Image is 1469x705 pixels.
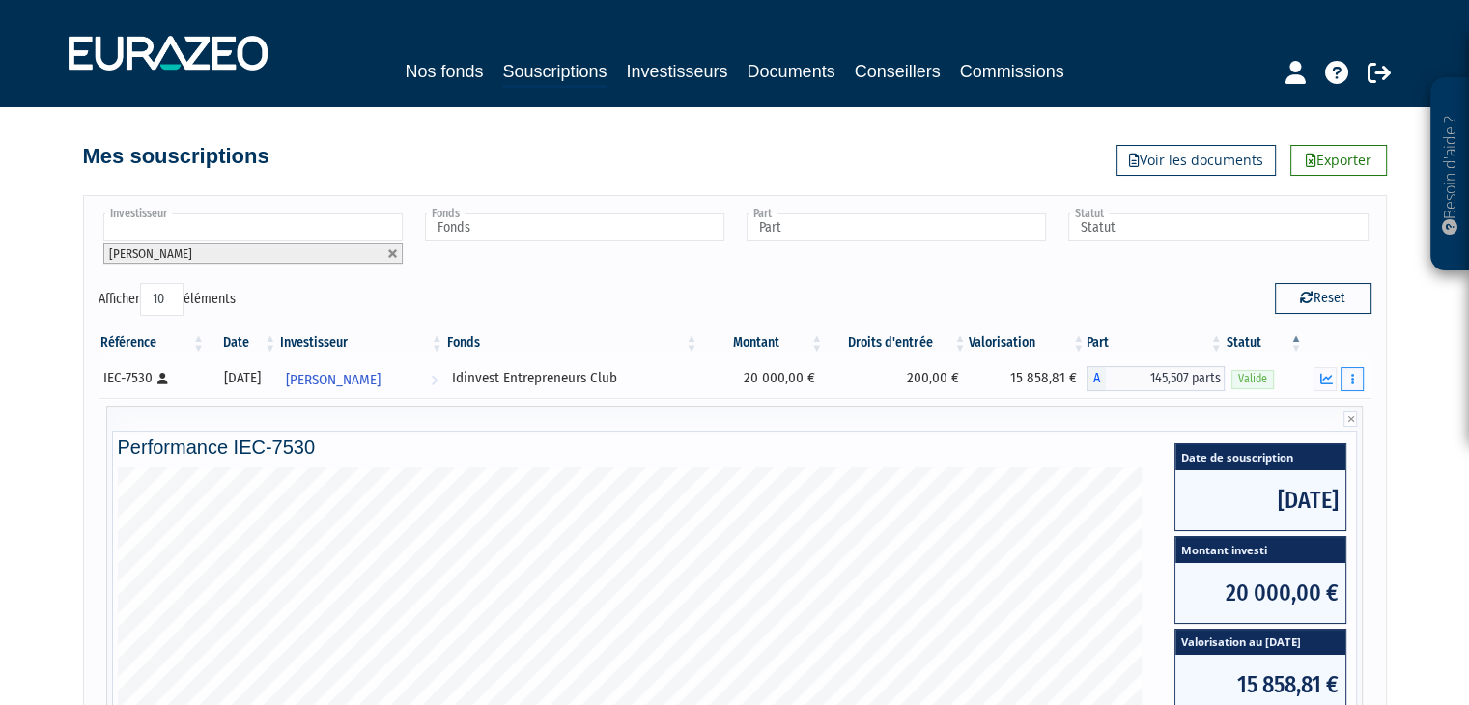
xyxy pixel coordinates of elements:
th: Valorisation: activer pour trier la colonne par ordre croissant [969,326,1088,359]
p: Besoin d'aide ? [1439,88,1461,262]
h4: Mes souscriptions [83,145,269,168]
span: Valide [1231,370,1274,388]
span: A [1087,366,1106,391]
span: [PERSON_NAME] [109,246,192,261]
span: [PERSON_NAME] [286,362,381,398]
th: Statut : activer pour trier la colonne par ordre d&eacute;croissant [1225,326,1305,359]
i: [Français] Personne physique [157,373,168,384]
select: Afficheréléments [140,283,184,316]
div: [DATE] [213,368,271,388]
a: Investisseurs [626,58,727,85]
i: Voir l'investisseur [431,362,438,398]
span: 145,507 parts [1106,366,1225,391]
span: Montant investi [1175,537,1345,563]
th: Part: activer pour trier la colonne par ordre croissant [1087,326,1225,359]
a: Nos fonds [405,58,483,85]
a: Exporter [1290,145,1387,176]
a: Voir les documents [1116,145,1276,176]
td: 15 858,81 € [969,359,1088,398]
img: 1732889491-logotype_eurazeo_blanc_rvb.png [69,36,268,70]
div: A - Idinvest Entrepreneurs Club [1087,366,1225,391]
a: Souscriptions [502,58,607,88]
a: Conseillers [855,58,941,85]
span: 20 000,00 € [1175,563,1345,623]
th: Date: activer pour trier la colonne par ordre croissant [207,326,278,359]
h4: Performance IEC-7530 [118,437,1352,458]
td: 20 000,00 € [700,359,826,398]
a: Commissions [960,58,1064,85]
span: [DATE] [1175,470,1345,530]
a: Documents [748,58,835,85]
button: Reset [1275,283,1371,314]
th: Montant: activer pour trier la colonne par ordre croissant [700,326,826,359]
th: Investisseur: activer pour trier la colonne par ordre croissant [278,326,445,359]
th: Fonds: activer pour trier la colonne par ordre croissant [445,326,700,359]
div: Idinvest Entrepreneurs Club [452,368,693,388]
th: Droits d'entrée: activer pour trier la colonne par ordre croissant [825,326,968,359]
td: 200,00 € [825,359,968,398]
label: Afficher éléments [99,283,236,316]
th: Référence : activer pour trier la colonne par ordre croissant [99,326,208,359]
span: Date de souscription [1175,444,1345,470]
a: [PERSON_NAME] [278,359,445,398]
div: IEC-7530 [103,368,201,388]
span: Valorisation au [DATE] [1175,630,1345,656]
